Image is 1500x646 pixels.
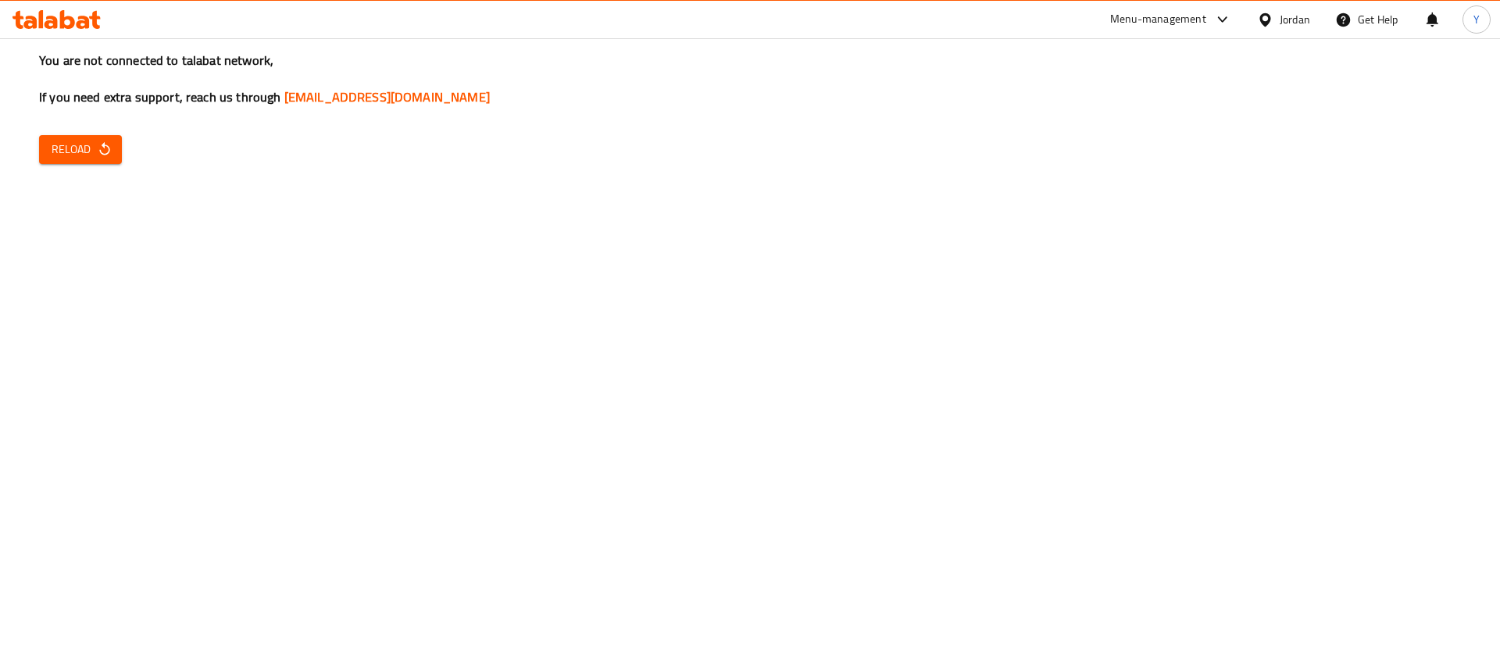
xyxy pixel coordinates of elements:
[52,140,109,159] span: Reload
[1110,10,1206,29] div: Menu-management
[1280,11,1310,28] div: Jordan
[39,135,122,164] button: Reload
[1473,11,1480,28] span: Y
[284,85,490,109] a: [EMAIL_ADDRESS][DOMAIN_NAME]
[39,52,1461,106] h3: You are not connected to talabat network, If you need extra support, reach us through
